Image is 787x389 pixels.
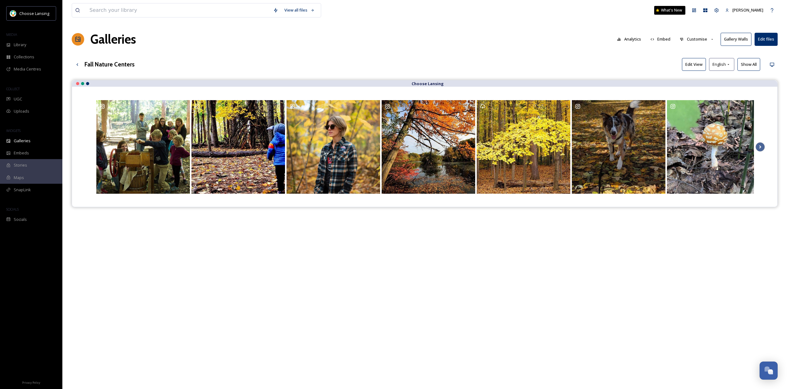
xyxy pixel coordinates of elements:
[737,58,760,71] button: Show All
[732,7,763,13] span: [PERSON_NAME]
[191,99,286,194] a: Take advantage of this crisp, colorful season and head outdoors 🍁🍂 We’ve got tons of ideas to get...
[412,81,444,86] strong: Choose Lansing
[14,175,24,181] span: Maps
[14,162,27,168] span: Stories
[755,33,778,46] button: Edit files
[14,187,31,193] span: SnapLink
[14,96,22,102] span: UGC
[281,4,318,16] a: View all files
[666,99,761,194] a: Next time you’re out on the trail, keep an eye out for the amazing fungi that pop up this time of...
[19,11,49,16] span: Choose Lansing
[381,99,476,194] a: Visit Woldumar Nature Center for a quiet reprieve within the city of Lansing. #FallFilter 📸: Inst...
[14,54,34,60] span: Collections
[86,3,270,17] input: Search your library
[712,61,726,67] span: English
[10,10,16,17] img: logo.jpeg
[6,128,21,133] span: WIDGETS
[721,33,751,46] button: Gallery Walls
[84,60,135,69] h3: Fall Nature Centers
[677,33,717,45] button: Customise
[22,381,40,385] span: Privacy Policy
[22,378,40,386] a: Privacy Policy
[14,138,31,144] span: Galleries
[647,33,674,45] button: Embed
[14,42,26,48] span: Library
[722,4,766,16] a: [PERSON_NAME]
[6,86,20,91] span: COLLECT
[14,216,27,222] span: Socials
[654,6,685,15] a: What's New
[682,58,706,71] button: Edit View
[14,150,29,156] span: Embeds
[614,33,644,45] button: Analytics
[571,99,666,194] a: Tomorrow night looks like the perfect fall evening to enjoy a Howl at the Moon self guided walk! ...
[614,33,647,45] a: Analytics
[14,108,29,114] span: Uploads
[6,207,19,212] span: SOCIALS
[95,99,191,194] a: Get ready for the 50th Annual Apple Butter Festival at Fenner Nature Center! Join us on October 1...
[90,30,136,49] a: Galleries
[6,32,17,37] span: MEDIA
[14,66,41,72] span: Media Centres
[286,99,381,194] a: New flannels in stock! Support local beer AND get your Christmas shopping done wayyy ahead of tim...
[760,362,778,380] button: Open Chat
